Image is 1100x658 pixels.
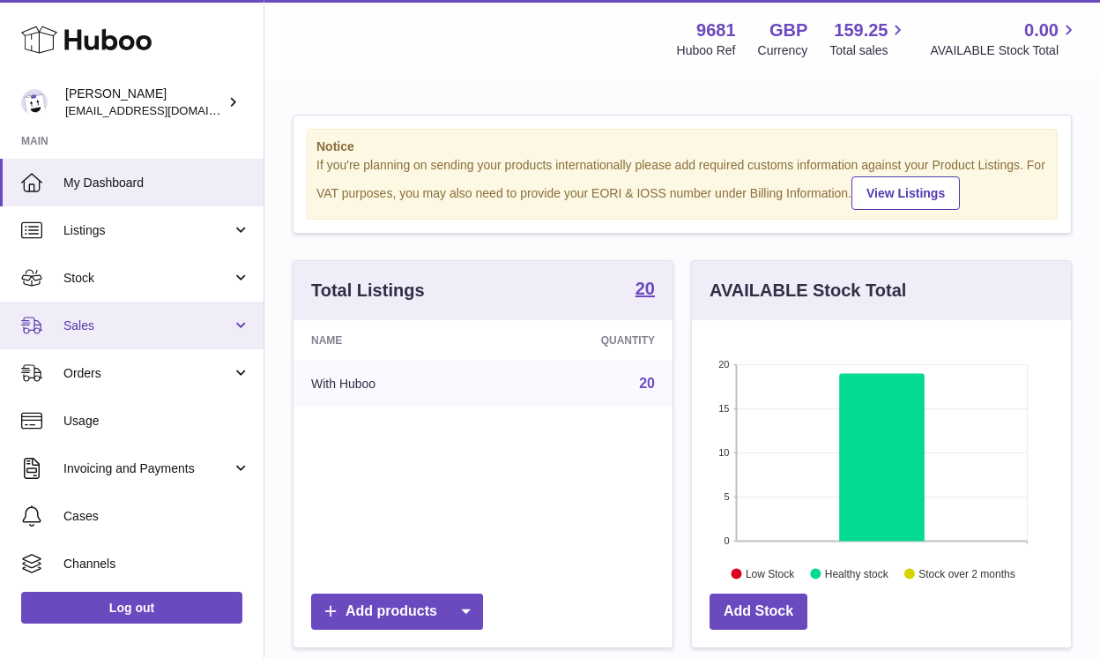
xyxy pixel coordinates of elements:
[825,567,889,579] text: Healthy stock
[21,592,242,624] a: Log out
[63,413,250,430] span: Usage
[677,42,736,59] div: Huboo Ref
[696,19,736,42] strong: 9681
[635,280,655,301] a: 20
[718,403,729,414] text: 15
[758,42,808,59] div: Currency
[63,222,232,239] span: Listings
[316,157,1048,210] div: If you're planning on sending your products internationally please add required customs informati...
[829,42,908,59] span: Total sales
[918,567,1015,579] text: Stock over 2 months
[710,594,807,630] a: Add Stock
[635,280,655,297] strong: 20
[294,361,494,407] td: With Huboo
[63,556,250,572] span: Channels
[710,279,906,303] h3: AVAILABLE Stock Total
[21,89,48,116] img: hello@colourchronicles.com
[718,359,729,370] text: 20
[294,320,494,361] th: Name
[63,175,250,191] span: My Dashboard
[724,535,729,546] text: 0
[311,594,483,630] a: Add products
[65,86,224,119] div: [PERSON_NAME]
[829,19,908,59] a: 159.25 Total sales
[316,138,1048,155] strong: Notice
[63,508,250,525] span: Cases
[63,460,232,477] span: Invoicing and Payments
[639,376,655,391] a: 20
[63,318,232,334] span: Sales
[1024,19,1059,42] span: 0.00
[63,270,232,287] span: Stock
[718,447,729,458] text: 10
[769,19,807,42] strong: GBP
[834,19,888,42] span: 159.25
[930,42,1079,59] span: AVAILABLE Stock Total
[930,19,1079,59] a: 0.00 AVAILABLE Stock Total
[311,279,425,303] h3: Total Listings
[724,491,729,502] text: 5
[65,103,259,117] span: [EMAIL_ADDRESS][DOMAIN_NAME]
[494,320,673,361] th: Quantity
[746,567,795,579] text: Low Stock
[63,365,232,382] span: Orders
[851,176,960,210] a: View Listings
